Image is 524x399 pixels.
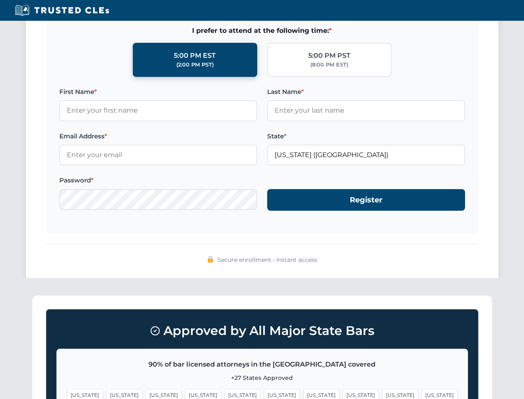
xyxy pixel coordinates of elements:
[207,256,214,263] img: 🔒
[59,145,257,165] input: Enter your email
[59,25,465,36] span: I prefer to attend at the following time:
[267,87,465,97] label: Last Name
[59,175,257,185] label: Password
[67,373,458,382] p: +27 States Approved
[217,255,317,264] span: Secure enrollment • Instant access
[59,131,257,141] label: Email Address
[56,320,468,342] h3: Approved by All Major State Bars
[267,100,465,121] input: Enter your last name
[267,189,465,211] button: Register
[267,145,465,165] input: Arizona (AZ)
[308,50,351,61] div: 5:00 PM PST
[176,61,214,69] div: (2:00 PM PST)
[267,131,465,141] label: State
[174,50,216,61] div: 5:00 PM EST
[59,100,257,121] input: Enter your first name
[59,87,257,97] label: First Name
[67,359,458,370] p: 90% of bar licensed attorneys in the [GEOGRAPHIC_DATA] covered
[310,61,348,69] div: (8:00 PM EST)
[12,4,112,17] img: Trusted CLEs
